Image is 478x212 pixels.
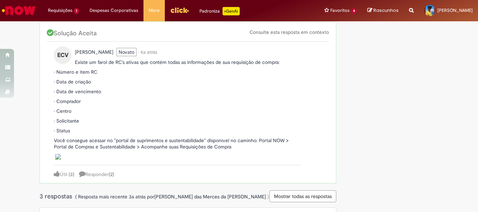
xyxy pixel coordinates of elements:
[367,7,399,14] a: Rascunhos
[54,98,301,104] p: • Comprador
[54,88,301,95] p: • Data de vencimento
[74,8,79,14] span: 1
[54,79,301,85] p: • Data de criação
[54,171,67,177] a: Útil
[267,193,269,200] span: )
[373,7,399,14] span: Rascunhos
[54,127,301,134] p: • Status
[70,171,73,177] span: 3
[79,171,114,177] a: Responder
[138,49,139,55] span: •
[351,8,357,14] span: 4
[54,59,301,65] p: Existe um farol de RC’s ativas que contém todas as informações de sua requisição de compra:
[249,29,329,35] a: Consulte esta resposta em contexto
[109,171,114,177] span: Número de respostas para esta resposta
[40,192,74,200] span: 3 respostas
[47,29,98,37] span: Solução Aceita
[54,108,301,114] p: • Centro
[110,171,113,177] span: 2
[90,7,138,14] span: Despesas Corporativas
[199,7,240,15] div: Padroniza
[140,49,157,55] span: 4a atrás
[140,49,157,55] time: 11/11/2021 15:50:37
[149,7,160,14] span: More
[75,49,113,56] a: Erica Cardoso Valente perfil
[54,69,301,75] p: • Número e item RC
[223,7,240,15] p: +GenAi
[129,193,146,200] span: 3a atrás
[330,7,350,14] span: Favoritos
[154,193,266,200] a: Maria das Merces da Silva Souto perfil
[75,49,113,55] span: Erica Cardoso Valente perfil
[170,5,189,15] img: click_logo_yellow_360x200.png
[57,50,68,61] span: ECV
[55,154,61,160] img: f3bc19411bb3f8d05a54edb22b4bcb73.iix
[117,48,136,56] span: Novato
[269,190,336,202] button: Mostrar todas as respostas
[1,3,37,17] img: ServiceNow
[54,51,71,58] a: ECV
[274,193,332,199] span: Mostrar todas as respostas
[47,29,329,42] div: Solução Aceita
[48,7,72,14] span: Requisições
[69,171,74,177] a: (3)
[54,118,301,124] p: • Solicitante
[54,137,301,150] p: Você consegue acessar no "portal de suprimentos e sustentabilidade" disponível no caminho: Portal...
[129,193,146,200] time: 29/08/2022 12:25:14
[75,193,269,200] span: ( Resposta mais recente por
[154,193,266,200] span: Maria das Merces da Silva Souto perfil
[437,7,473,13] span: [PERSON_NAME]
